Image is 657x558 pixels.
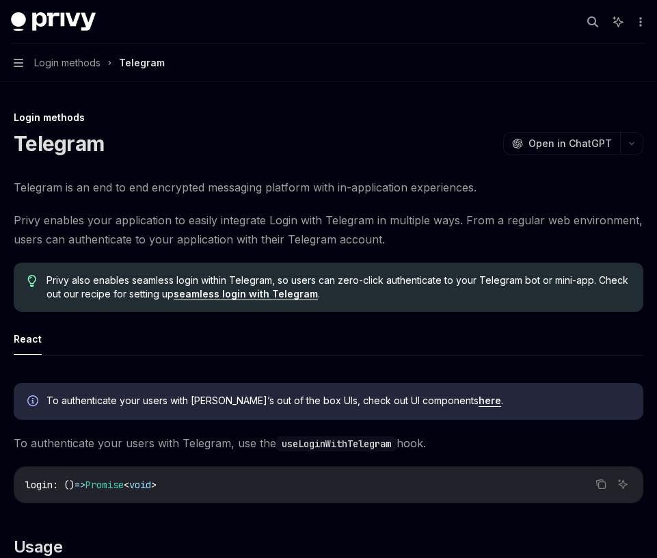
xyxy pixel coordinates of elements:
svg: Tip [27,275,37,287]
span: > [151,479,157,491]
a: here [479,395,501,407]
a: seamless login with Telegram [174,288,318,300]
span: void [129,479,151,491]
span: Login methods [34,55,100,71]
svg: Info [27,395,41,409]
span: Privy also enables seamless login within Telegram, so users can zero-click authenticate to your T... [46,274,630,301]
span: Promise [85,479,124,491]
button: Ask AI [614,475,632,493]
span: Privy enables your application to easily integrate Login with Telegram in multiple ways. From a r... [14,211,643,249]
button: React [14,323,42,355]
span: Telegram is an end to end encrypted messaging platform with in-application experiences. [14,178,643,197]
span: To authenticate your users with Telegram, use the hook. [14,434,643,453]
span: => [75,479,85,491]
span: < [124,479,129,491]
span: : () [53,479,75,491]
button: Copy the contents from the code block [592,475,610,493]
span: To authenticate your users with [PERSON_NAME]’s out of the box UIs, check out UI components . [46,394,630,408]
button: More actions [632,12,646,31]
code: useLoginWithTelegram [276,436,397,451]
h1: Telegram [14,131,104,156]
button: Open in ChatGPT [503,132,620,155]
div: Telegram [119,55,165,71]
img: dark logo [11,12,96,31]
span: Usage [14,536,62,558]
div: Login methods [14,111,643,124]
span: login [25,479,53,491]
span: Open in ChatGPT [528,137,612,150]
